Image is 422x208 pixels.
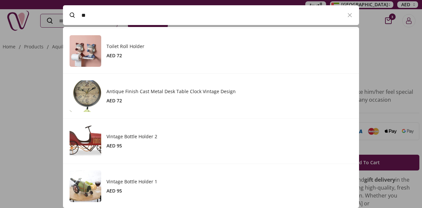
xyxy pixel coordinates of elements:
[106,43,352,50] h3: Toilet Roll Holder
[106,143,352,149] div: AED 95
[106,188,352,194] div: AED 95
[70,170,352,202] a: Product ImageVintage Bottle Holder 1AED 95
[106,88,352,95] h3: Antique Finish Cast Metal Desk Table Clock Vintage Design
[70,125,101,157] img: Product Image
[70,170,101,202] img: Product Image
[70,125,352,157] a: Product ImageVintage Bottle Holder 2AED 95
[106,97,352,104] div: AED 72
[70,35,352,67] a: Product ImageToilet Roll HolderAED 72
[70,80,352,112] a: Product ImageAntique Finish Cast Metal Desk Table Clock Vintage DesignAED 72
[70,35,101,67] img: Product Image
[70,80,101,112] img: Product Image
[106,178,352,185] h3: Vintage Bottle Holder 1
[106,133,352,140] h3: Vintage Bottle Holder 2
[81,6,341,24] input: Search
[106,52,352,59] div: AED 72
